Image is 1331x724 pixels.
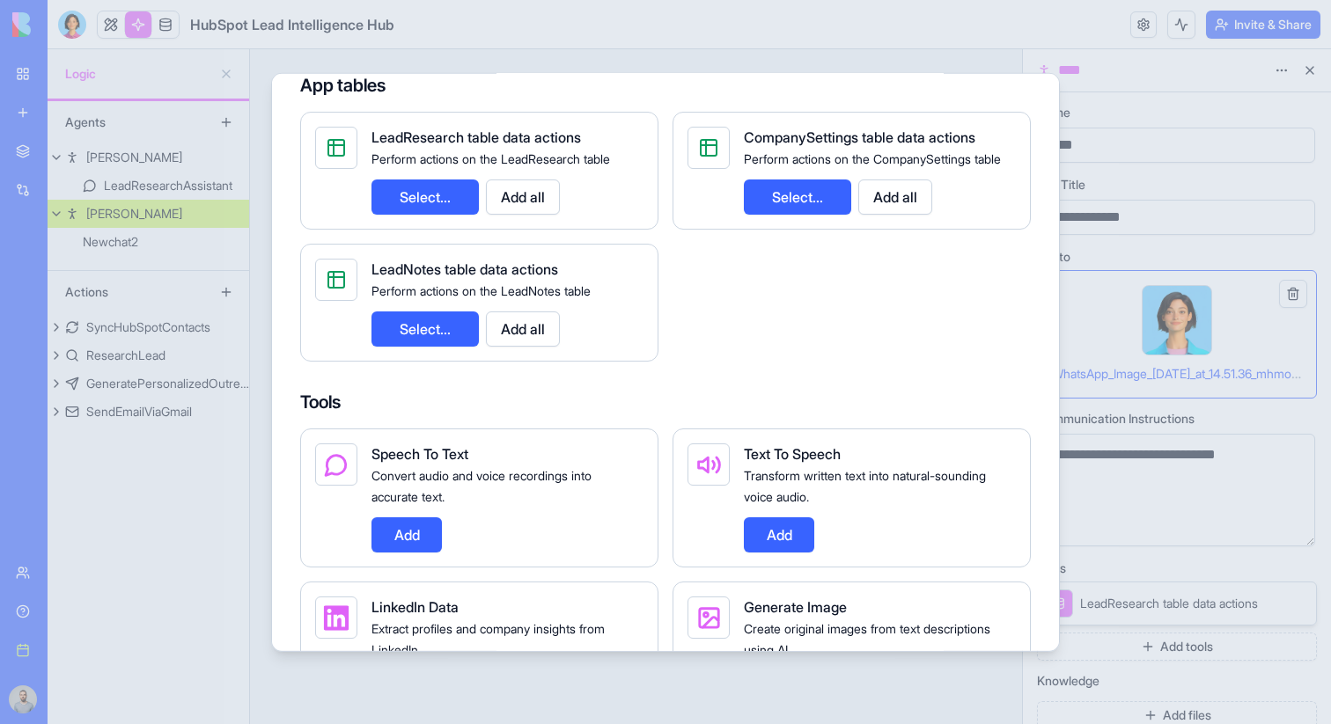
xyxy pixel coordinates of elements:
[744,150,1001,165] span: Perform actions on the CompanySettings table
[371,311,479,346] button: Select...
[371,597,459,615] span: LinkedIn Data
[858,179,932,214] button: Add all
[371,467,592,503] span: Convert audio and voice recordings into accurate text.
[486,311,560,346] button: Add all
[486,179,560,214] button: Add all
[744,620,990,656] span: Create original images from text descriptions using AI.
[300,389,1031,413] h4: Tools
[371,620,605,656] span: Extract profiles and company insights from LinkedIn.
[744,444,841,462] span: Text To Speech
[371,128,581,145] span: LeadResearch table data actions
[371,282,591,297] span: Perform actions on the LeadNotes table
[744,179,851,214] button: Select...
[300,72,1031,97] h4: App tables
[371,179,479,214] button: Select...
[371,260,558,277] span: LeadNotes table data actions
[371,444,468,462] span: Speech To Text
[744,597,847,615] span: Generate Image
[371,150,610,165] span: Perform actions on the LeadResearch table
[744,467,986,503] span: Transform written text into natural-sounding voice audio.
[744,516,814,552] button: Add
[744,128,975,145] span: CompanySettings table data actions
[371,516,442,552] button: Add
